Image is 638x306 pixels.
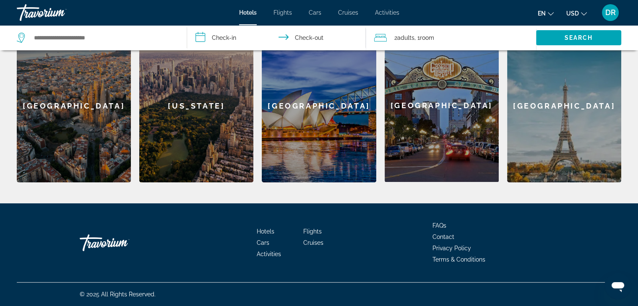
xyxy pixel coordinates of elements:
[604,272,631,299] iframe: Button to launch messaging window
[432,222,446,229] a: FAQs
[257,239,269,246] a: Cars
[257,251,281,257] a: Activities
[366,25,536,50] button: Travelers: 2 adults, 0 children
[432,245,471,252] a: Privacy Policy
[273,9,292,16] a: Flights
[414,32,434,44] span: , 1
[375,9,399,16] a: Activities
[17,2,101,23] a: Travorium
[17,29,131,182] a: [GEOGRAPHIC_DATA]
[538,10,546,17] span: en
[309,9,321,16] a: Cars
[565,34,593,41] span: Search
[239,9,257,16] a: Hotels
[257,228,274,235] a: Hotels
[303,239,323,246] a: Cruises
[432,256,485,263] a: Terms & Conditions
[262,29,376,182] a: [GEOGRAPHIC_DATA]
[538,7,554,19] button: Change language
[605,8,616,17] span: DR
[385,29,499,182] a: [GEOGRAPHIC_DATA]
[566,10,579,17] span: USD
[536,30,621,45] button: Search
[397,34,414,41] span: Adults
[303,228,322,235] a: Flights
[432,233,454,240] a: Contact
[187,25,366,50] button: Check in and out dates
[394,32,414,44] span: 2
[139,29,253,182] a: [US_STATE]
[338,9,358,16] a: Cruises
[566,7,587,19] button: Change currency
[507,29,621,182] a: [GEOGRAPHIC_DATA]
[599,4,621,21] button: User Menu
[420,34,434,41] span: Room
[80,230,164,255] a: Travorium
[80,291,156,298] span: © 2025 All Rights Reserved.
